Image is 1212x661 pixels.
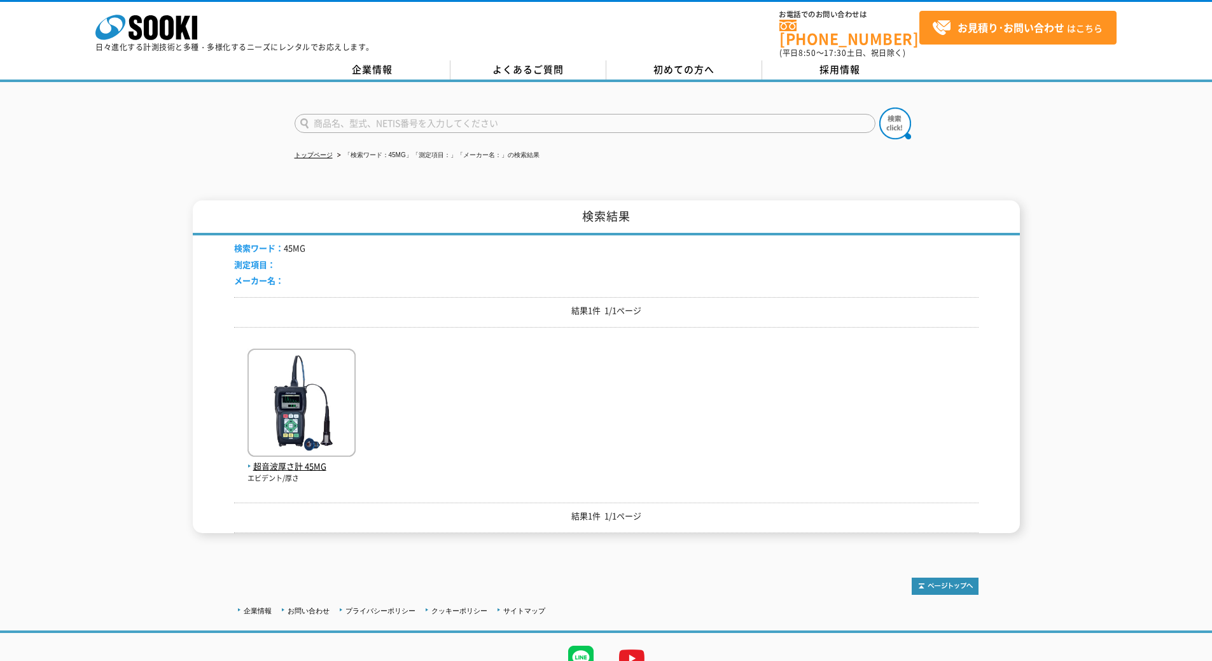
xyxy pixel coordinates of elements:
[295,60,450,80] a: 企業情報
[431,607,487,615] a: クッキーポリシー
[653,62,714,76] span: 初めての方へ
[345,607,415,615] a: プライバシーポリシー
[234,304,979,317] p: 結果1件 1/1ページ
[958,20,1064,35] strong: お見積り･お問い合わせ
[503,607,545,615] a: サイトマップ
[762,60,918,80] a: 採用情報
[295,151,333,158] a: トップページ
[234,510,979,523] p: 結果1件 1/1ページ
[606,60,762,80] a: 初めての方へ
[288,607,330,615] a: お問い合わせ
[879,108,911,139] img: btn_search.png
[247,447,356,473] a: 超音波厚さ計 45MG
[244,607,272,615] a: 企業情報
[779,20,919,46] a: [PHONE_NUMBER]
[295,114,875,133] input: 商品名、型式、NETIS番号を入力してください
[798,47,816,59] span: 8:50
[234,258,275,270] span: 測定項目：
[247,460,356,473] span: 超音波厚さ計 45MG
[247,349,356,460] img: 45MG
[247,473,356,484] p: エビデント/厚さ
[779,11,919,18] span: お電話でのお問い合わせは
[919,11,1117,45] a: お見積り･お問い合わせはこちら
[95,43,374,51] p: 日々進化する計測技術と多種・多様化するニーズにレンタルでお応えします。
[824,47,847,59] span: 17:30
[335,149,540,162] li: 「検索ワード：45MG」「測定項目：」「メーカー名：」の検索結果
[932,18,1103,38] span: はこちら
[912,578,979,595] img: トップページへ
[234,274,284,286] span: メーカー名：
[234,242,284,254] span: 検索ワード：
[779,47,905,59] span: (平日 ～ 土日、祝日除く)
[193,200,1020,235] h1: 検索結果
[234,242,305,255] li: 45MG
[450,60,606,80] a: よくあるご質問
